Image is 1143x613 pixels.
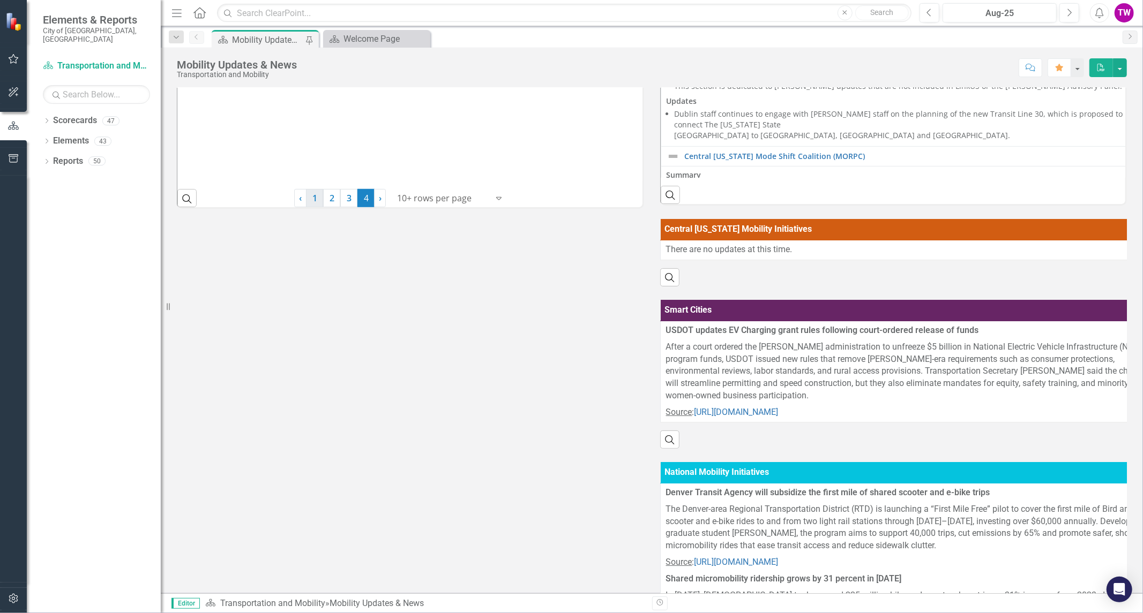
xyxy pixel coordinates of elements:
span: 4 [357,189,375,207]
div: Transportation and Mobility [177,71,297,79]
input: Search Below... [43,85,150,104]
a: Transportation and Mobility [43,60,150,72]
a: 3 [340,189,357,207]
span: Editor [171,598,200,609]
strong: USDOT updates EV Charging grant rules following court-ordered release of funds [666,325,979,335]
div: Mobility Updates & News [330,598,424,608]
a: Welcome Page [326,32,428,46]
a: Elements [53,135,89,147]
span: ‹ [299,192,302,204]
div: Welcome Page [343,32,428,46]
a: [URL][DOMAIN_NAME] [694,407,779,417]
a: Scorecards [53,115,97,127]
button: Aug-25 [943,3,1057,22]
div: Mobility Updates & News [232,33,303,47]
strong: Shared micromobility ridership grows by 31 percent in [DATE] [666,573,902,584]
a: 1 [306,189,323,207]
small: City of [GEOGRAPHIC_DATA], [GEOGRAPHIC_DATA] [43,26,150,44]
div: » [205,597,644,610]
strong: Updates [667,96,697,106]
img: ClearPoint Strategy [5,12,24,31]
u: Source [666,557,692,567]
div: Mobility Updates & News [177,59,297,71]
a: Transportation and Mobility [220,598,325,608]
div: Aug-25 [946,7,1053,20]
span: Elements & Reports [43,13,150,26]
div: 50 [88,157,106,166]
img: Not Defined [667,150,679,163]
strong: Summary [667,170,701,180]
span: Search [870,8,893,17]
button: Search [855,5,909,20]
strong: Denver Transit Agency will subsidize the first mile of shared scooter and e-bike trips [666,487,990,497]
a: Reports [53,155,83,168]
div: Open Intercom Messenger [1107,577,1132,602]
input: Search ClearPoint... [217,4,912,22]
a: 2 [323,189,340,207]
div: 47 [102,116,119,125]
button: TW [1115,3,1134,22]
div: 43 [94,137,111,146]
u: Source [666,407,692,417]
span: › [379,192,382,204]
a: [URL][DOMAIN_NAME] [694,557,779,567]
